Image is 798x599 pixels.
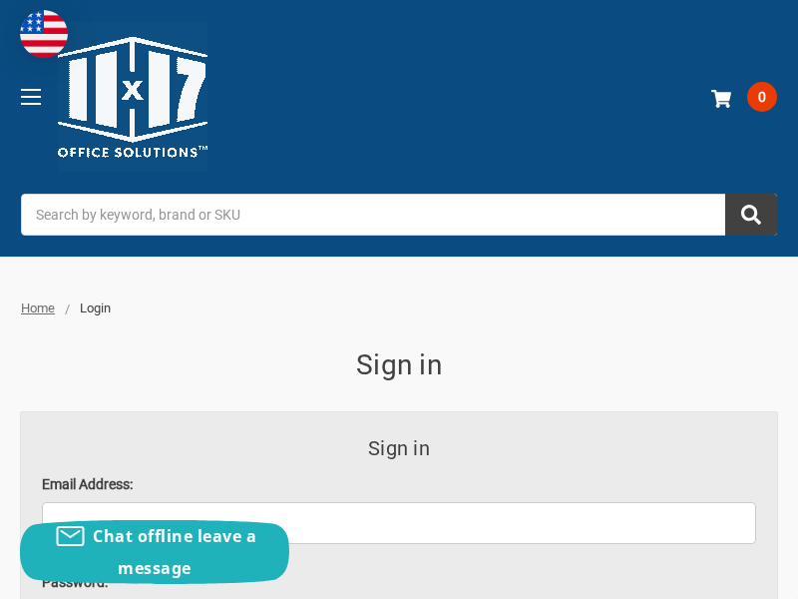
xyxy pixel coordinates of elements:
input: Search by keyword, brand or SKU [21,194,777,236]
span: Login [80,300,111,315]
h3: Sign in [42,433,756,463]
label: Email Address: [42,474,756,495]
span: 0 [747,82,777,112]
img: 11x17z.com [58,22,207,172]
label: Password: [42,572,756,593]
span: Chat offline leave a message [93,525,256,579]
a: Toggle menu [3,69,58,124]
img: duty and tax information for United States [20,10,68,58]
h1: Sign in [21,344,777,386]
a: 0 [706,71,777,123]
span: Toggle menu [21,96,41,98]
button: Chat offline leave a message [20,520,289,584]
a: Home [21,300,55,315]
